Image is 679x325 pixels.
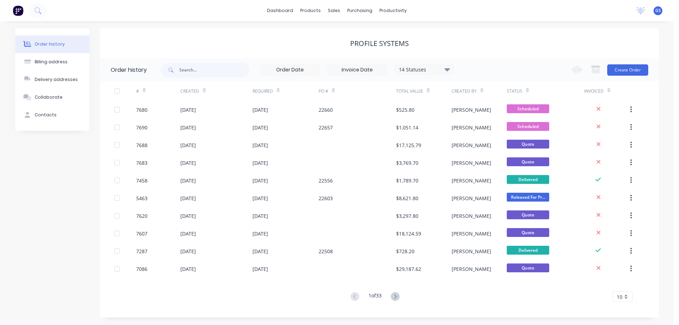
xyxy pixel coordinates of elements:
div: [DATE] [180,141,196,149]
div: $29,187.62 [396,265,421,273]
span: Quote [507,210,549,219]
span: Quote [507,140,549,149]
button: Contacts [15,106,89,124]
div: 1 of 33 [368,292,382,302]
div: $3,769.70 [396,159,418,167]
span: Quote [507,157,549,166]
div: [PERSON_NAME] [452,195,491,202]
div: 7086 [136,265,147,273]
div: [DATE] [253,124,268,131]
span: Scheduled [507,104,549,113]
button: Delivery addresses [15,71,89,88]
div: Created By [452,88,477,94]
div: [PERSON_NAME] [452,230,491,237]
div: [DATE] [180,248,196,255]
div: 7690 [136,124,147,131]
img: Factory [13,5,23,16]
div: [DATE] [253,159,268,167]
div: [DATE] [180,212,196,220]
div: 7287 [136,248,147,255]
div: 22603 [319,195,333,202]
div: [DATE] [180,177,196,184]
div: [PERSON_NAME] [452,106,491,114]
div: [PERSON_NAME] [452,265,491,273]
div: sales [324,5,344,16]
div: [DATE] [253,212,268,220]
div: [DATE] [253,265,268,273]
div: 7607 [136,230,147,237]
div: Status [507,88,522,94]
div: # [136,88,139,94]
div: Order history [35,41,65,47]
div: [DATE] [253,248,268,255]
div: Total Value [396,88,423,94]
div: $1,789.70 [396,177,418,184]
div: Invoiced [584,81,628,101]
div: 7458 [136,177,147,184]
input: Search... [179,63,249,77]
div: Order history [111,66,147,74]
div: [DATE] [180,195,196,202]
div: Billing address [35,59,68,65]
span: Delivered [507,175,549,184]
span: Quote [507,228,549,237]
div: $1,051.14 [396,124,418,131]
div: [DATE] [180,159,196,167]
div: 22657 [319,124,333,131]
div: Created [180,88,199,94]
span: Quote [507,263,549,272]
div: [DATE] [253,106,268,114]
div: [DATE] [180,124,196,131]
div: Invoiced [584,88,604,94]
div: Profile Systems [350,39,409,48]
div: [DATE] [253,230,268,237]
div: Total Value [396,81,451,101]
span: Scheduled [507,122,549,131]
div: [PERSON_NAME] [452,248,491,255]
div: $728.20 [396,248,414,255]
div: PO # [319,88,328,94]
div: [PERSON_NAME] [452,141,491,149]
div: [DATE] [253,177,268,184]
div: PO # [319,81,396,101]
input: Order Date [260,65,320,75]
div: productivity [376,5,410,16]
div: 22556 [319,177,333,184]
span: Delivered [507,246,549,255]
a: dashboard [263,5,297,16]
div: Created By [452,81,507,101]
div: [DATE] [180,230,196,237]
div: $525.80 [396,106,414,114]
button: Billing address [15,53,89,71]
div: Contacts [35,112,57,118]
div: [PERSON_NAME] [452,124,491,131]
div: $3,297.80 [396,212,418,220]
div: 7683 [136,159,147,167]
div: 7680 [136,106,147,114]
div: 5463 [136,195,147,202]
div: [PERSON_NAME] [452,212,491,220]
div: 22508 [319,248,333,255]
div: purchasing [344,5,376,16]
div: [PERSON_NAME] [452,177,491,184]
div: 14 Statuses [395,66,454,74]
div: 7688 [136,141,147,149]
div: Required [253,88,273,94]
div: 7620 [136,212,147,220]
div: [PERSON_NAME] [452,159,491,167]
button: Order history [15,35,89,53]
div: Required [253,81,319,101]
div: 22660 [319,106,333,114]
button: Create Order [607,64,648,76]
button: Collaborate [15,88,89,106]
div: $17,125.79 [396,141,421,149]
span: GS [655,7,661,14]
span: Released For Pr... [507,193,549,202]
div: Collaborate [35,94,63,100]
div: [DATE] [180,106,196,114]
div: [DATE] [180,265,196,273]
input: Invoice Date [327,65,387,75]
div: Created [180,81,252,101]
div: $18,124.59 [396,230,421,237]
div: [DATE] [253,141,268,149]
